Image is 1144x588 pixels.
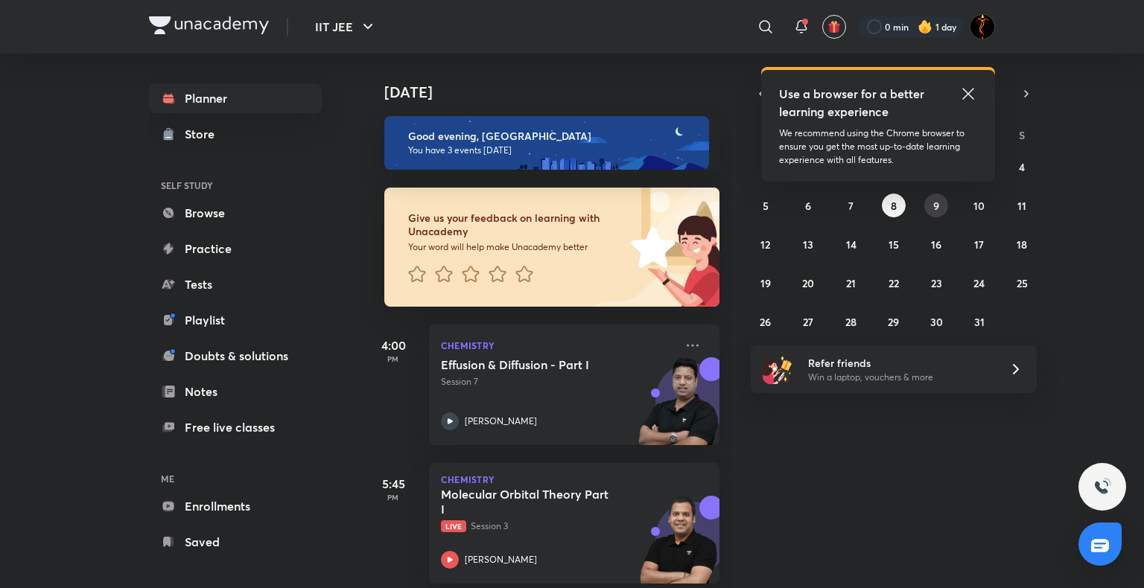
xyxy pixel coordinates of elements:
a: Company Logo [149,16,269,38]
span: Live [441,520,466,532]
button: October 8, 2025 [882,194,906,217]
a: Browse [149,198,322,228]
p: [PERSON_NAME] [465,553,537,566]
p: Your word will help make Unacademy better [408,241,626,253]
h4: [DATE] [384,83,734,101]
abbr: October 21, 2025 [846,276,856,290]
p: Session 3 [441,520,675,533]
abbr: October 18, 2025 [1017,237,1027,252]
abbr: October 28, 2025 [845,315,857,329]
button: October 13, 2025 [796,232,820,256]
button: October 12, 2025 [754,232,778,256]
h5: Effusion & Diffusion - Part I [441,357,626,372]
img: feedback_image [580,188,719,307]
p: PM [363,493,423,502]
p: Chemistry [441,475,708,484]
abbr: October 14, 2025 [846,237,857,252]
button: October 21, 2025 [839,271,863,295]
h6: Give us your feedback on learning with Unacademy [408,211,626,238]
a: Enrollments [149,491,322,521]
button: October 17, 2025 [967,232,991,256]
button: October 5, 2025 [754,194,778,217]
abbr: October 16, 2025 [931,237,941,252]
a: Free live classes [149,412,322,442]
p: [PERSON_NAME] [465,415,537,428]
button: October 9, 2025 [924,194,948,217]
abbr: October 23, 2025 [931,276,942,290]
p: Session 7 [441,375,675,389]
abbr: October 19, 2025 [760,276,771,290]
a: Playlist [149,305,322,335]
img: evening [384,116,709,170]
button: October 7, 2025 [839,194,863,217]
img: referral [763,354,792,384]
img: Company Logo [149,16,269,34]
button: IIT JEE [306,12,386,42]
abbr: October 5, 2025 [763,199,769,213]
abbr: October 20, 2025 [802,276,814,290]
button: October 25, 2025 [1010,271,1034,295]
p: You have 3 events [DATE] [408,144,696,156]
button: October 15, 2025 [882,232,906,256]
img: unacademy [638,357,719,460]
button: October 6, 2025 [796,194,820,217]
abbr: October 4, 2025 [1019,160,1025,174]
h5: 4:00 [363,336,423,354]
button: October 26, 2025 [754,310,778,333]
img: Sarveshwar Jha [970,14,995,39]
abbr: Saturday [1019,128,1025,142]
h6: Refer friends [808,355,991,371]
a: Tests [149,269,322,299]
abbr: October 25, 2025 [1017,276,1028,290]
button: October 29, 2025 [882,310,906,333]
abbr: October 15, 2025 [889,237,899,252]
abbr: October 8, 2025 [891,199,897,213]
abbr: October 13, 2025 [803,237,813,252]
button: October 24, 2025 [967,271,991,295]
button: October 14, 2025 [839,232,863,256]
abbr: October 9, 2025 [933,199,939,213]
button: October 27, 2025 [796,310,820,333]
button: October 23, 2025 [924,271,948,295]
a: Planner [149,83,322,113]
abbr: October 27, 2025 [803,315,813,329]
abbr: October 11, 2025 [1017,199,1026,213]
img: avatar [827,20,841,33]
img: ttu [1093,478,1111,496]
abbr: October 24, 2025 [973,276,985,290]
a: Saved [149,527,322,557]
abbr: October 29, 2025 [888,315,899,329]
button: October 22, 2025 [882,271,906,295]
h5: 5:45 [363,475,423,493]
h5: Molecular Orbital Theory Part I [441,487,626,517]
abbr: October 30, 2025 [930,315,943,329]
abbr: October 10, 2025 [973,199,985,213]
p: PM [363,354,423,363]
p: We recommend using the Chrome browser to ensure you get the most up-to-date learning experience w... [779,127,977,167]
div: Store [185,125,223,143]
abbr: October 7, 2025 [848,199,854,213]
a: Practice [149,234,322,263]
button: October 10, 2025 [967,194,991,217]
abbr: October 26, 2025 [760,315,771,329]
h5: Use a browser for a better learning experience [779,85,927,121]
abbr: October 22, 2025 [889,276,899,290]
button: October 16, 2025 [924,232,948,256]
h6: ME [149,466,322,491]
abbr: October 17, 2025 [974,237,984,252]
a: Store [149,119,322,149]
button: October 28, 2025 [839,310,863,333]
abbr: October 31, 2025 [974,315,985,329]
button: October 4, 2025 [1010,155,1034,179]
button: October 30, 2025 [924,310,948,333]
h6: Good evening, [GEOGRAPHIC_DATA] [408,130,696,143]
p: Chemistry [441,336,675,354]
a: Notes [149,377,322,406]
button: October 31, 2025 [967,310,991,333]
button: October 20, 2025 [796,271,820,295]
a: Doubts & solutions [149,341,322,371]
img: streak [918,19,932,34]
p: Win a laptop, vouchers & more [808,371,991,384]
abbr: October 6, 2025 [805,199,811,213]
button: avatar [822,15,846,39]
